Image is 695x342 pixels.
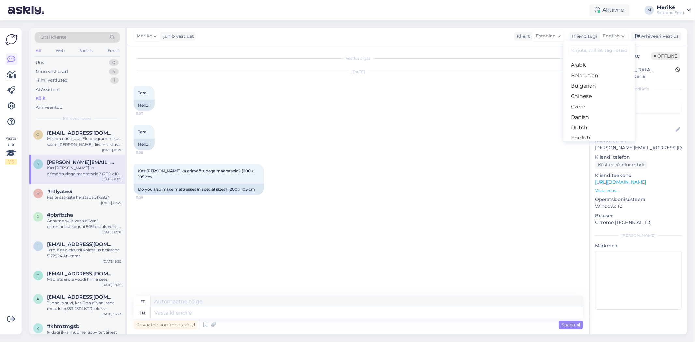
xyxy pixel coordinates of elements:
[657,10,684,15] div: Softrend Eesti
[5,135,17,165] div: Vaata siia
[37,326,40,331] span: k
[595,196,682,203] p: Operatsioonisüsteem
[563,91,635,102] a: Chinese
[138,129,147,134] span: Tere!
[78,47,94,55] div: Socials
[134,321,197,329] div: Privaatne kommentaar
[36,77,68,84] div: Tiimi vestlused
[603,33,620,40] span: English
[36,59,44,66] div: Uus
[109,68,119,75] div: 4
[47,218,121,230] div: Anname sulle vana diivani ostuhinnast koguni 50% ostukrediiti, [PERSON_NAME] kasutada uue Softren...
[5,33,18,46] img: Askly Logo
[136,150,160,155] span: 11:08
[595,154,682,161] p: Kliendi telefon
[103,259,121,264] div: [DATE] 9:22
[102,230,121,235] div: [DATE] 12:01
[63,116,92,121] span: Kõik vestlused
[134,139,155,150] div: Hello!
[110,77,119,84] div: 1
[54,47,66,55] div: Web
[136,111,160,116] span: 11:07
[47,247,121,259] div: Tere. Kas oleks teil võimalus helistada 5172924.Arutame
[47,271,115,277] span: tiina.uuetoa@gmail.com
[595,96,682,103] p: Kliendi tag'id
[37,273,39,278] span: t
[595,126,674,133] input: Lisa nimi
[589,4,629,16] div: Aktiivne
[645,6,654,15] div: M
[595,212,682,219] p: Brauser
[595,233,682,238] div: [PERSON_NAME]
[47,241,115,247] span: iuliia.liubchenko@pg.edu.ee
[109,59,119,66] div: 0
[561,322,580,328] span: Saada
[35,47,42,55] div: All
[514,33,530,40] div: Klient
[651,52,680,60] span: Offline
[102,177,121,182] div: [DATE] 11:09
[36,95,45,102] div: Kõik
[161,33,194,40] div: juhib vestlust
[134,55,583,61] div: Vestlus algas
[563,102,635,112] a: Czech
[595,137,682,144] p: Kliendi email
[47,165,121,177] div: Kas [PERSON_NAME] ka erimõõtudega madratseid? (200 x 105 cm
[37,214,40,219] span: p
[563,133,635,143] a: English
[595,203,682,210] p: Windows 10
[138,168,255,179] span: Kas [PERSON_NAME] ka erimõõtudega madratseid? (200 x 105 cm
[563,70,635,81] a: Belarusian
[47,329,121,341] div: Midagi ikka müüme. Soovite väikest diivanit ?
[47,194,121,200] div: kas te saaksite helistada 5172924
[5,159,17,165] div: 1 / 3
[597,66,675,80] div: [GEOGRAPHIC_DATA], [GEOGRAPHIC_DATA]
[47,159,115,165] span: silvia@noodla.ee
[595,161,647,169] div: Küsi telefoninumbrit
[140,296,145,307] div: et
[101,200,121,205] div: [DATE] 12:49
[536,33,556,40] span: Estonian
[101,282,121,287] div: [DATE] 18:36
[106,47,120,55] div: Email
[631,32,681,41] div: Arhiveeri vestlus
[595,219,682,226] p: Chrome [TECHNICAL_ID]
[101,312,121,317] div: [DATE] 16:23
[47,323,79,329] span: #khmzmgsb
[657,5,684,10] div: Merike
[47,136,121,148] div: Meil on nüüd Uue Elu programm, kus saate [PERSON_NAME] diivani ostust kasdutada uue diivani telli...
[595,242,682,249] p: Märkmed
[569,45,630,55] input: Kirjuta, millist tag'i otsid
[137,33,152,40] span: Merike
[47,300,121,312] div: Tunneks huvi, kas Don diivani seda moodulit(S53-1SDLKTR) oleks võimalik tellida ka natuke, st 40-...
[134,100,155,111] div: Hello!
[657,5,691,15] a: MerikeSoftrend Eesti
[37,162,39,166] span: s
[47,277,121,282] div: Madrats ei ole voodi hinna sees
[595,188,682,193] p: Vaata edasi ...
[47,189,72,194] span: #h1lyatw5
[37,132,40,137] span: G
[47,212,73,218] span: #pbrfbzha
[595,104,682,114] input: Lisa tag
[36,68,68,75] div: Minu vestlused
[102,148,121,152] div: [DATE] 12:21
[36,86,60,93] div: AI Assistent
[595,179,646,185] a: [URL][DOMAIN_NAME]
[595,172,682,179] p: Klienditeekond
[136,195,160,200] span: 11:09
[37,296,40,301] span: a
[40,34,66,41] span: Otsi kliente
[37,244,39,249] span: i
[140,307,145,319] div: en
[563,81,635,91] a: Bulgarian
[134,184,264,195] div: Do you also make mattresses in special sizes? (200 x 105 cm
[563,122,635,133] a: Dutch
[563,60,635,70] a: Arabic
[134,69,583,75] div: [DATE]
[138,90,147,95] span: Tere!
[595,86,682,92] div: Kliendi info
[47,130,115,136] span: Gertheinala@hotmail.com
[36,191,40,196] span: h
[47,294,115,300] span: airaalunurm@gmail.com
